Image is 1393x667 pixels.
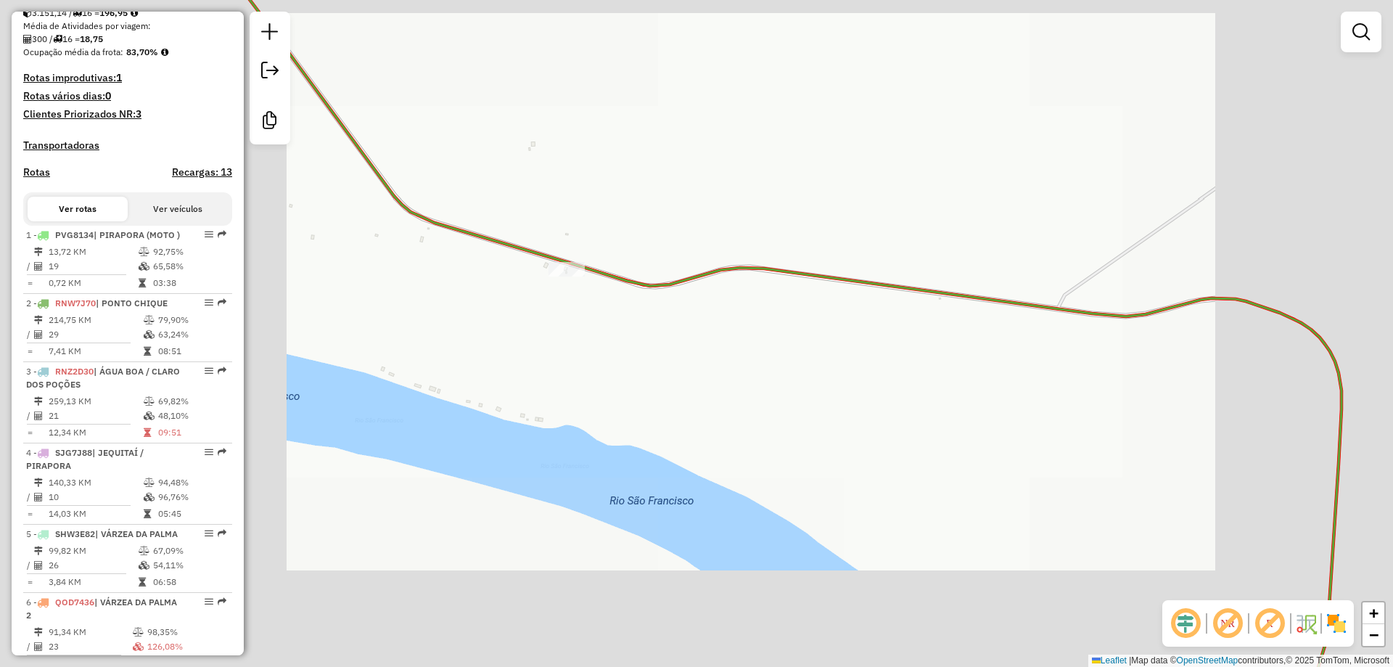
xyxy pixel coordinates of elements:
i: % de utilização da cubagem [139,262,149,271]
i: % de utilização da cubagem [144,412,155,420]
span: 1 - [26,229,180,240]
em: Rota exportada [218,448,226,457]
span: 2 - [26,298,168,308]
i: Distância Total [34,628,43,637]
td: 96,76% [157,490,226,504]
strong: 196,95 [99,7,128,18]
td: 126,08% [147,639,226,654]
h4: Transportadoras [23,139,232,152]
i: Distância Total [34,547,43,555]
td: = [26,276,33,290]
td: 214,75 KM [48,313,143,327]
td: 3,84 KM [48,575,138,589]
i: Tempo total em rota [144,428,151,437]
div: 300 / 16 = [23,33,232,46]
td: 79,90% [157,313,226,327]
td: 98,35% [147,625,226,639]
span: | [1129,655,1131,666]
i: Tempo total em rota [139,578,146,586]
strong: 83,70% [126,46,158,57]
i: % de utilização do peso [139,247,149,256]
div: Map data © contributors,© 2025 TomTom, Microsoft [1088,655,1393,667]
span: SHW3E82 [55,528,95,539]
a: Rotas [23,166,50,179]
td: 140,33 KM [48,475,143,490]
i: Total de Atividades [34,330,43,339]
i: Total de Atividades [34,642,43,651]
span: − [1369,626,1378,644]
h4: Rotas improdutivas: [23,72,232,84]
td: 65,58% [152,259,226,274]
em: Opções [205,298,213,307]
i: Total de Atividades [34,493,43,502]
strong: 0 [105,89,111,102]
span: Ocupação média da frota: [23,46,123,57]
h4: Recargas: 13 [172,166,232,179]
td: 48,10% [157,409,226,423]
td: 14,03 KM [48,507,143,521]
td: / [26,490,33,504]
td: 29 [48,327,143,342]
td: = [26,425,33,440]
td: / [26,259,33,274]
i: Total de rotas [53,35,62,44]
i: % de utilização do peso [144,397,155,406]
td: 09:51 [157,425,226,440]
td: = [26,344,33,359]
td: 99,82 KM [48,544,138,558]
span: 6 - [26,597,177,621]
i: Distância Total [34,478,43,487]
td: / [26,327,33,342]
i: Tempo total em rota [144,510,151,518]
i: Total de rotas [73,9,82,17]
td: 03:38 [152,276,226,290]
span: RNW7J70 [55,298,96,308]
strong: 1 [116,71,122,84]
h4: Rotas vários dias: [23,90,232,102]
span: 5 - [26,528,178,539]
td: 19 [48,259,138,274]
i: % de utilização da cubagem [144,330,155,339]
i: Total de Atividades [34,412,43,420]
td: = [26,575,33,589]
td: 21 [48,409,143,423]
img: Exibir/Ocultar setores [1325,612,1348,635]
td: / [26,558,33,573]
em: Opções [205,367,213,375]
td: 67,09% [152,544,226,558]
i: Tempo total em rota [144,347,151,356]
em: Rota exportada [218,597,226,606]
button: Ver veículos [128,197,228,221]
a: Leaflet [1092,655,1127,666]
i: % de utilização do peso [133,628,144,637]
td: 13,72 KM [48,245,138,259]
td: 92,75% [152,245,226,259]
span: | PIRAPORA (MOTO ) [94,229,180,240]
span: PVG8134 [55,229,94,240]
em: Rota exportada [218,529,226,538]
td: 23 [48,639,132,654]
i: % de utilização da cubagem [133,642,144,651]
a: Exportar sessão [255,56,284,89]
span: RNZ2D30 [55,366,94,377]
span: + [1369,604,1378,622]
span: Exibir rótulo [1252,606,1287,641]
td: 54,11% [152,558,226,573]
i: Distância Total [34,316,43,324]
td: 05:45 [157,507,226,521]
td: 259,13 KM [48,394,143,409]
a: Zoom in [1363,602,1384,624]
em: Rota exportada [218,298,226,307]
td: 08:51 [157,344,226,359]
td: 69,82% [157,394,226,409]
i: % de utilização do peso [144,316,155,324]
i: Total de Atividades [23,35,32,44]
em: Opções [205,597,213,606]
em: Opções [205,448,213,457]
span: 4 - [26,447,144,471]
i: Meta Caixas/viagem: 1,00 Diferença: 195,95 [131,9,138,17]
i: Distância Total [34,247,43,256]
div: 3.151,14 / 16 = [23,7,232,20]
td: 94,48% [157,475,226,490]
